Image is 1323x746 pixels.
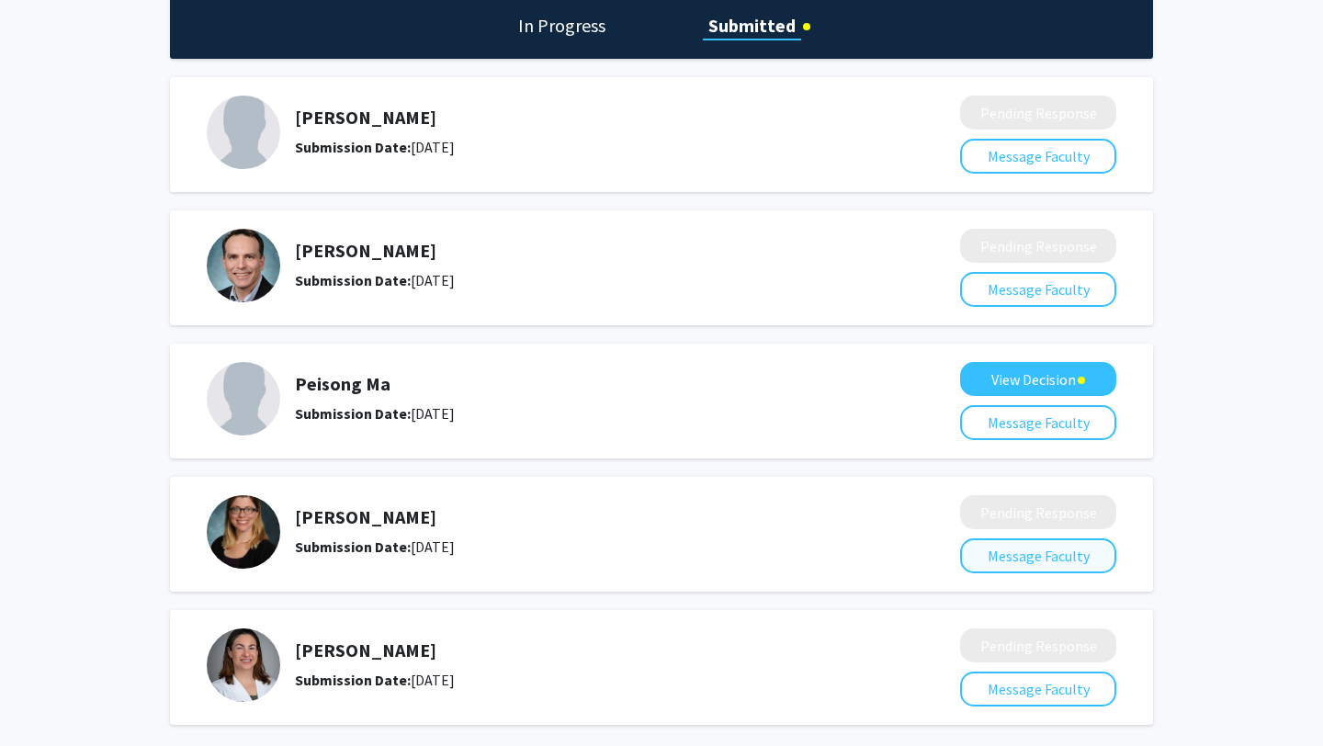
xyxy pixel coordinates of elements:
[960,405,1116,440] button: Message Faculty
[207,96,280,169] img: Profile Picture
[960,280,1116,299] a: Message Faculty
[295,373,863,395] h5: Peisong Ma
[960,680,1116,698] a: Message Faculty
[207,628,280,702] img: Profile Picture
[295,269,863,291] div: [DATE]
[960,547,1116,565] a: Message Faculty
[207,495,280,569] img: Profile Picture
[295,536,863,558] div: [DATE]
[960,413,1116,432] a: Message Faculty
[295,537,411,556] b: Submission Date:
[295,671,411,689] b: Submission Date:
[295,404,411,423] b: Submission Date:
[295,639,863,661] h5: [PERSON_NAME]
[513,13,611,39] h1: In Progress
[703,13,801,39] h1: Submitted
[295,136,863,158] div: [DATE]
[960,362,1116,396] button: View Decision
[960,272,1116,307] button: Message Faculty
[960,495,1116,529] button: Pending Response
[207,362,280,435] img: Profile Picture
[295,506,863,528] h5: [PERSON_NAME]
[295,402,863,424] div: [DATE]
[207,229,280,302] img: Profile Picture
[960,96,1116,130] button: Pending Response
[14,663,78,732] iframe: Chat
[960,229,1116,263] button: Pending Response
[295,107,863,129] h5: [PERSON_NAME]
[295,138,411,156] b: Submission Date:
[295,271,411,289] b: Submission Date:
[960,672,1116,706] button: Message Faculty
[960,147,1116,165] a: Message Faculty
[295,669,863,691] div: [DATE]
[960,139,1116,174] button: Message Faculty
[960,628,1116,662] button: Pending Response
[960,538,1116,573] button: Message Faculty
[295,240,863,262] h5: [PERSON_NAME]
